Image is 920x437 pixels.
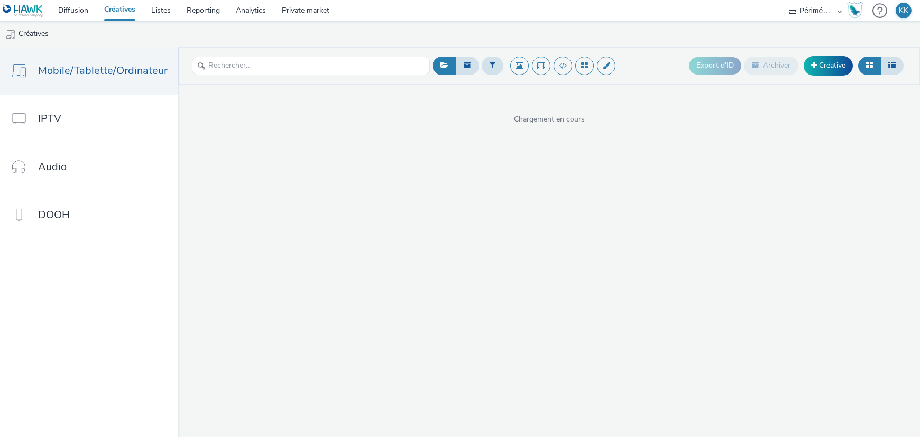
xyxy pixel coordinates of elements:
img: mobile [5,29,16,40]
span: Audio [38,159,67,174]
a: Créative [804,56,853,75]
button: Grille [858,57,881,75]
img: undefined Logo [3,4,43,17]
span: Mobile/Tablette/Ordinateur [38,63,168,78]
input: Rechercher... [192,57,430,75]
button: Archiver [744,57,798,75]
div: KK [899,3,908,18]
span: Chargement en cours [178,114,920,125]
img: Hawk Academy [847,2,863,19]
span: DOOH [38,207,70,222]
a: Hawk Academy [847,2,867,19]
span: IPTV [38,111,61,126]
button: Export d'ID [689,57,741,74]
button: Liste [880,57,904,75]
